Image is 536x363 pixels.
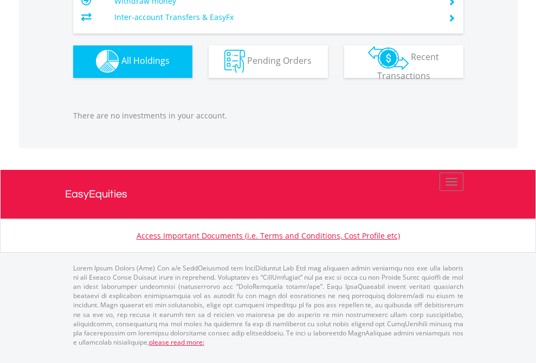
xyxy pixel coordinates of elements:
[73,110,463,121] p: There are no investments in your account.
[114,9,435,25] td: Inter-account Transfers & EasyFx
[137,230,400,241] a: Access Important Documents (i.e. Terms and Conditions, Cost Profile etc)
[209,45,328,78] button: Pending Orders
[96,50,119,73] img: holdings-wht.png
[121,55,170,67] span: All Holdings
[73,45,192,78] button: All Holdings
[377,51,440,82] span: Recent Transactions
[344,45,463,78] button: Recent Transactions
[368,46,409,70] img: transactions-zar-wht.png
[149,338,204,347] a: please read more:
[65,170,472,219] a: EasyEquities
[73,263,463,347] p: Lorem Ipsum Dolors (Ame) Con a/e SeddOeiusmod tem InciDiduntut Lab Etd mag aliquaen admin veniamq...
[247,55,312,67] span: Pending Orders
[224,50,245,73] img: pending_instructions-wht.png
